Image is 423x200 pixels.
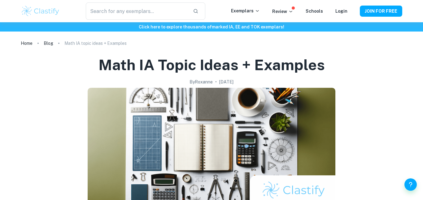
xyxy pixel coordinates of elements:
a: Schools [306,9,323,14]
h6: Click here to explore thousands of marked IA, EE and TOK exemplars ! [1,23,422,30]
img: Clastify logo [21,5,60,17]
a: Login [335,9,347,14]
p: Math IA topic ideas + Examples [64,40,127,47]
p: Review [272,8,293,15]
button: JOIN FOR FREE [360,6,402,17]
a: Blog [44,39,53,48]
h1: Math IA topic ideas + Examples [98,55,325,75]
h2: By Roxanne [190,79,213,85]
a: Home [21,39,33,48]
h2: [DATE] [219,79,233,85]
p: Exemplars [231,7,260,14]
button: Help and Feedback [404,178,417,191]
p: • [215,79,217,85]
input: Search for any exemplars... [86,2,188,20]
